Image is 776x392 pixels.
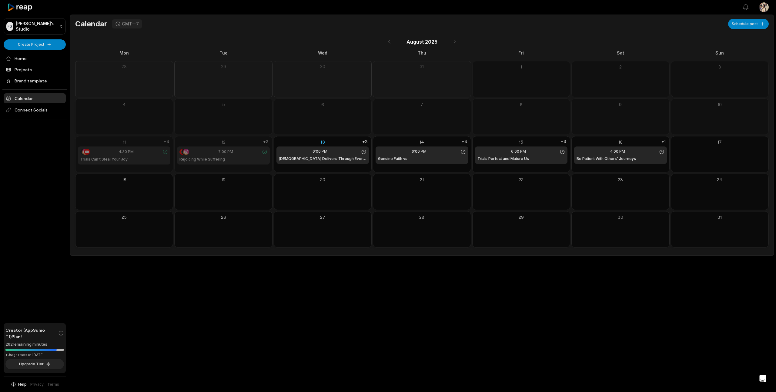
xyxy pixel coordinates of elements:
[78,64,170,70] div: 28
[5,353,64,357] div: *Usage resets on [DATE]
[574,139,667,145] div: 16
[755,371,770,386] div: Open Intercom Messenger
[376,64,468,70] div: 31
[4,39,66,50] button: Create Project
[511,149,526,154] span: 6:00 PM
[276,64,369,70] div: 30
[475,64,567,70] div: 1
[4,105,66,115] span: Connect Socials
[412,149,426,154] span: 6:00 PM
[47,382,59,387] a: Terms
[313,149,327,154] span: 6:00 PM
[475,101,567,108] div: 8
[477,156,529,161] h1: Trials Perfect and Mature Us
[30,382,44,387] a: Privacy
[376,139,468,145] div: 14
[75,50,173,56] div: Mon
[4,76,66,86] a: Brand template
[119,149,134,154] span: 4:30 PM
[5,359,64,369] button: Upgrade Tier
[406,38,437,45] span: August 2025
[571,50,669,56] div: Sat
[610,149,625,154] span: 4:00 PM
[671,50,769,56] div: Sun
[177,139,269,145] div: 12
[472,50,570,56] div: Fri
[574,64,667,70] div: 2
[6,22,13,31] div: FS
[78,101,170,108] div: 4
[276,139,369,145] div: 13
[475,139,567,145] div: 15
[4,53,66,63] a: Home
[674,101,766,108] div: 10
[373,50,471,56] div: Thu
[728,19,769,29] button: Schedule post
[177,101,269,108] div: 5
[80,157,128,162] h1: Trials Can't Steal Your Joy
[276,101,369,108] div: 6
[179,157,225,162] h1: Rejoicing While Suffering
[274,50,372,56] div: Wed
[218,149,233,154] span: 7:00 PM
[18,382,27,387] span: Help
[376,101,468,108] div: 7
[378,156,407,161] h1: Genuine Faith vs
[75,19,107,28] h1: Calendar
[4,93,66,103] a: Calendar
[577,156,636,161] h1: Be Patient With Others' Journeys
[5,327,58,340] span: Creator (AppSumo T1) Plan!
[11,382,27,387] button: Help
[174,50,272,56] div: Tue
[279,156,366,161] h1: [DEMOGRAPHIC_DATA] Delivers Through Every Test
[574,101,667,108] div: 9
[674,64,766,70] div: 3
[177,64,269,70] div: 29
[122,21,139,27] div: GMT--7
[5,341,64,347] div: 262 remaining minutes
[16,21,57,32] p: [PERSON_NAME]'s Studio
[78,139,170,145] div: 11
[4,65,66,75] a: Projects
